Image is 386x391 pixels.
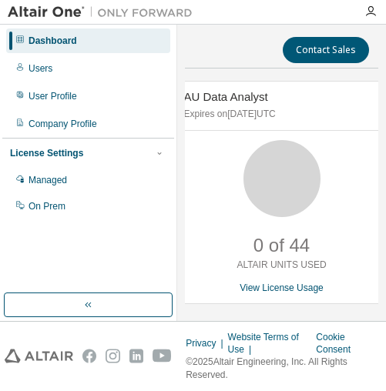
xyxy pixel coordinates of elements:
div: Company Profile [29,118,97,130]
p: 0 of 44 [253,232,310,259]
p: ALTAIR UNITS USED [237,259,326,272]
span: AU Data Analyst [184,90,268,103]
div: Managed [29,174,67,186]
img: youtube.svg [153,348,172,364]
button: Contact Sales [283,37,369,63]
img: instagram.svg [106,348,119,364]
div: On Prem [29,200,65,212]
div: Privacy [186,337,227,349]
div: Cookie Consent [316,331,381,356]
img: linkedin.svg [129,348,143,364]
div: Dashboard [29,35,77,47]
div: License Settings [10,147,83,159]
div: User Profile [29,90,77,102]
div: Users [29,62,52,75]
img: altair_logo.svg [5,348,73,364]
img: Altair One [8,5,200,20]
p: Expires on [DATE] UTC [184,108,376,121]
p: © 2025 Altair Engineering, Inc. All Rights Reserved. [186,356,381,382]
div: Website Terms of Use [228,331,317,356]
img: facebook.svg [82,348,96,364]
a: View License Usage [240,282,324,293]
